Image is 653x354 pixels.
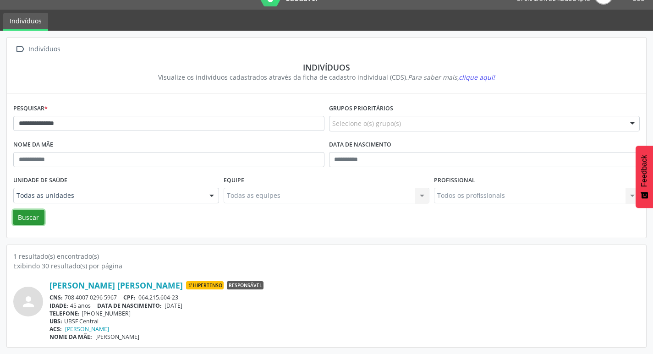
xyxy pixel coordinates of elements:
span: CPF: [123,294,136,301]
span: [PERSON_NAME] [95,333,139,341]
span: IDADE: [49,302,68,310]
span: UBS: [49,317,62,325]
i: person [20,294,37,310]
label: Grupos prioritários [329,102,393,116]
span: Feedback [640,155,648,187]
a: [PERSON_NAME] [PERSON_NAME] [49,280,183,290]
div: Indivíduos [20,62,633,72]
label: Unidade de saúde [13,174,67,188]
i: Para saber mais, [408,73,495,82]
label: Nome da mãe [13,138,53,152]
span: NOME DA MÃE: [49,333,92,341]
button: Buscar [13,210,44,225]
div: [PHONE_NUMBER] [49,310,640,317]
div: Visualize os indivíduos cadastrados através da ficha de cadastro individual (CDS). [20,72,633,82]
span: clique aqui! [459,73,495,82]
button: Feedback - Mostrar pesquisa [636,146,653,208]
span: TELEFONE: [49,310,80,317]
span: Hipertenso [186,281,224,289]
span: CNS: [49,294,63,301]
span: Responsável [227,281,263,289]
div: 45 anos [49,302,640,310]
div: Exibindo 30 resultado(s) por página [13,261,640,271]
label: Pesquisar [13,102,48,116]
span: DATA DE NASCIMENTO: [97,302,162,310]
span: [DATE] [165,302,182,310]
div: Indivíduos [27,43,62,56]
div: UBSF Central [49,317,640,325]
a: Indivíduos [3,13,48,31]
a:  Indivíduos [13,43,62,56]
i:  [13,43,27,56]
span: Todas as unidades [16,191,200,200]
span: ACS: [49,325,62,333]
div: 1 resultado(s) encontrado(s) [13,251,640,261]
label: Profissional [434,174,475,188]
div: 708 4007 0296 5967 [49,294,640,301]
a: [PERSON_NAME] [65,325,109,333]
label: Data de nascimento [329,138,391,152]
span: Selecione o(s) grupo(s) [332,119,401,128]
label: Equipe [224,174,244,188]
span: 064.215.604-23 [138,294,178,301]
